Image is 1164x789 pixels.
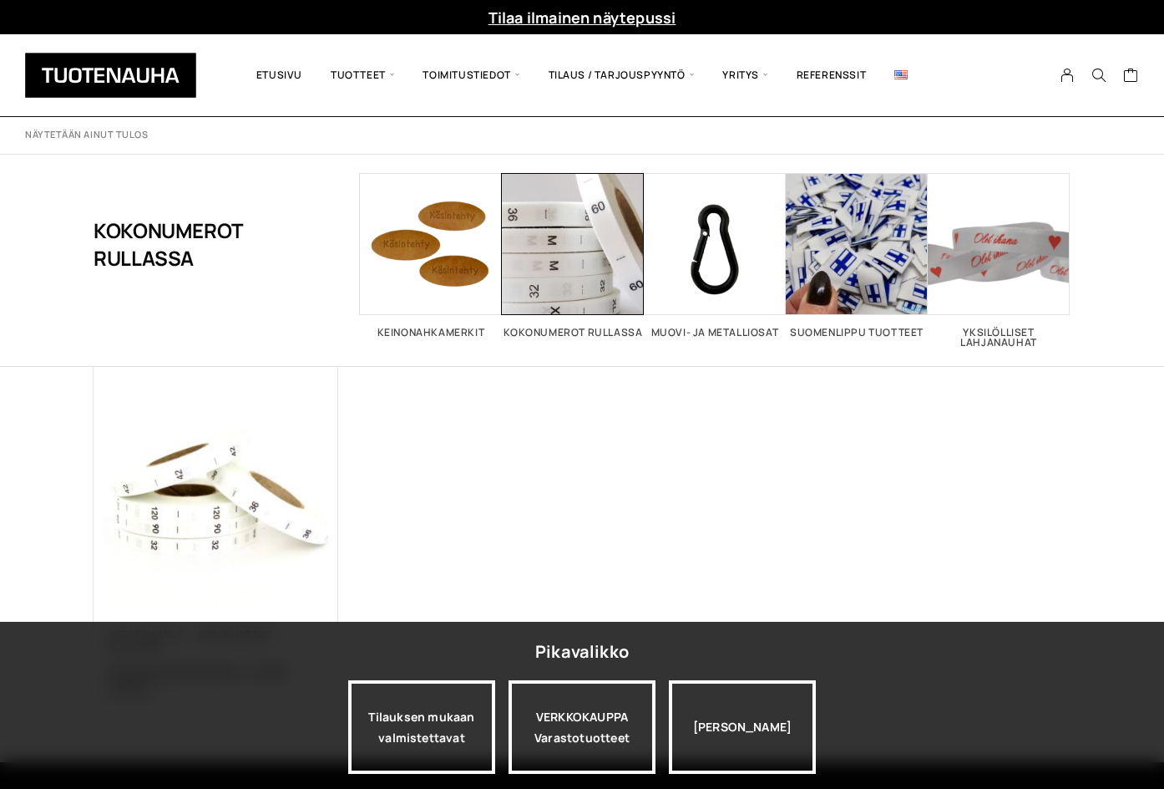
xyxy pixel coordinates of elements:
h2: Muovi- ja metalliosat [644,328,786,338]
h2: Kokonumerot rullassa [502,328,644,338]
div: [PERSON_NAME] [669,680,816,774]
a: VERKKOKAUPPAVarastotuotteet [509,680,655,774]
h2: Yksilölliset lahjanauhat [928,328,1070,348]
a: Tilauksen mukaan valmistettavat [348,680,495,774]
a: Referenssit [782,47,881,104]
a: Visit product category Muovi- ja metalliosat [644,173,786,338]
div: Pikavalikko [535,637,629,667]
h1: Kokonumerot rullassa [94,173,276,315]
h2: Keinonahkamerkit [360,328,502,338]
span: Tilaus / Tarjouspyyntö [534,47,709,104]
a: Visit product category Kokonumerot rullassa [502,173,644,338]
span: Tuotteet [316,47,408,104]
a: Visit product category Yksilölliset lahjanauhat [928,173,1070,348]
span: Yritys [708,47,782,104]
div: VERKKOKAUPPA Varastotuotteet [509,680,655,774]
h2: Suomenlippu tuotteet [786,328,928,338]
a: Visit product category Keinonahkamerkit [360,173,502,338]
p: Näytetään ainut tulos [25,129,149,141]
a: Cart [1123,67,1139,87]
a: Visit product category Suomenlippu tuotteet [786,173,928,338]
button: Search [1083,68,1115,83]
a: Tilaa ilmainen näytepussi [488,8,676,28]
img: English [894,70,908,79]
span: Toimitustiedot [408,47,534,104]
img: Tuotenauha Oy [25,53,196,98]
a: My Account [1051,68,1084,83]
a: Etusivu [242,47,316,104]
